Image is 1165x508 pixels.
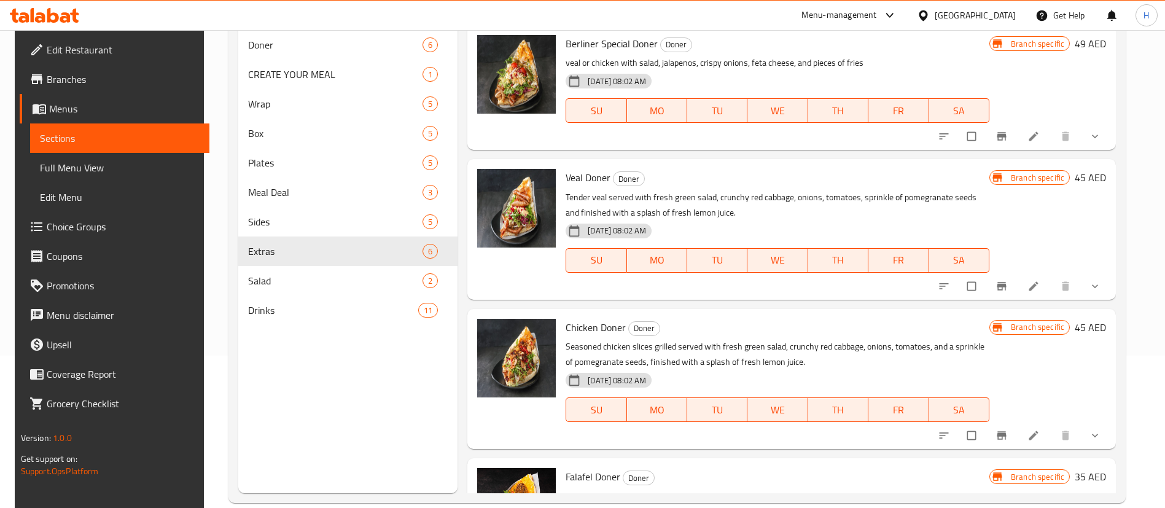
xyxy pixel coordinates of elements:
span: SU [571,401,621,419]
span: 1.0.0 [53,430,72,446]
div: items [423,155,438,170]
div: Wrap [248,96,423,111]
span: Extras [248,244,423,259]
span: Branch specific [1006,321,1069,333]
span: [DATE] 08:02 AM [583,375,651,386]
a: Edit menu item [1027,130,1042,143]
span: Plates [248,155,423,170]
div: items [423,96,438,111]
span: Doner [614,172,644,186]
div: Meal Deal3 [238,178,458,207]
button: SU [566,248,626,273]
button: show more [1081,422,1111,449]
span: 6 [423,246,437,257]
span: Salad [248,273,423,288]
span: WE [752,251,803,269]
span: Branch specific [1006,38,1069,50]
a: Choice Groups [20,212,209,241]
button: MO [627,98,687,123]
button: sort-choices [930,422,960,449]
a: Edit Restaurant [20,35,209,64]
button: Branch-specific-item [988,273,1018,300]
div: Doner [628,321,660,336]
span: CREATE YOUR MEAL [248,67,423,82]
span: WE [752,102,803,120]
span: Branch specific [1006,471,1069,483]
button: TH [808,98,868,123]
span: Drinks [248,303,418,318]
button: SA [929,248,989,273]
span: FR [873,102,924,120]
span: TH [813,102,863,120]
span: 1 [423,69,437,80]
span: SA [934,251,984,269]
div: Doner [660,37,692,52]
div: items [423,273,438,288]
a: Edit Menu [30,182,209,212]
span: Menus [49,101,200,116]
p: with salad [566,489,989,504]
svg: Show Choices [1089,429,1101,442]
span: 2 [423,275,437,287]
span: MO [632,401,682,419]
span: Sections [40,131,200,146]
span: Menu disclaimer [47,308,200,322]
span: MO [632,251,682,269]
span: Box [248,126,423,141]
div: Box5 [238,119,458,148]
a: Menu disclaimer [20,300,209,330]
button: FR [868,248,929,273]
span: Branches [47,72,200,87]
button: TH [808,248,868,273]
button: SA [929,98,989,123]
svg: Show Choices [1089,280,1101,292]
a: Grocery Checklist [20,389,209,418]
span: FR [873,251,924,269]
span: Get support on: [21,451,77,467]
button: WE [747,248,808,273]
span: SU [571,251,621,269]
button: MO [627,248,687,273]
button: TU [687,248,747,273]
button: SA [929,397,989,422]
div: Menu-management [801,8,877,23]
div: Sides5 [238,207,458,236]
span: Meal Deal [248,185,423,200]
button: SU [566,397,626,422]
button: Branch-specific-item [988,422,1018,449]
span: Doner [661,37,692,52]
span: Doner [248,37,423,52]
div: [GEOGRAPHIC_DATA] [935,9,1016,22]
span: Choice Groups [47,219,200,234]
span: TU [692,401,742,419]
span: WE [752,401,803,419]
div: items [423,214,438,229]
button: WE [747,98,808,123]
a: Promotions [20,271,209,300]
a: Support.OpsPlatform [21,463,99,479]
span: Chicken Doner [566,318,626,337]
a: Menus [20,94,209,123]
button: TU [687,98,747,123]
span: Veal Doner [566,168,610,187]
span: Falafel Doner [566,467,620,486]
span: TH [813,251,863,269]
span: SA [934,401,984,419]
span: FR [873,401,924,419]
span: Edit Restaurant [47,42,200,57]
span: 5 [423,216,437,228]
div: Drinks11 [238,295,458,325]
a: Branches [20,64,209,94]
span: TU [692,251,742,269]
span: Doner [623,471,654,485]
div: Doner [613,171,645,186]
a: Edit menu item [1027,280,1042,292]
div: Extras6 [238,236,458,266]
button: FR [868,397,929,422]
span: Coupons [47,249,200,264]
span: Select to update [960,125,986,148]
button: delete [1052,123,1081,150]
